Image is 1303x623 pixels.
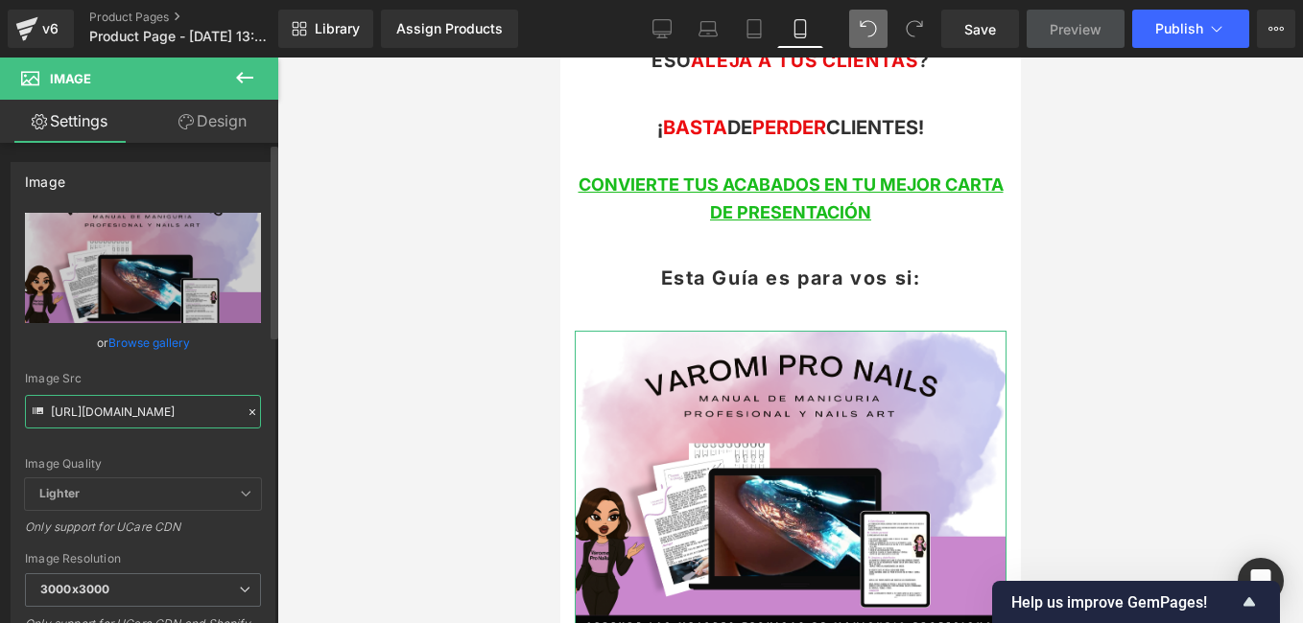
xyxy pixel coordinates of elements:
a: Browse gallery [108,326,190,359]
span: Help us improve GemPages! [1011,593,1238,611]
div: Image Quality [25,457,261,471]
a: New Library [278,10,373,48]
a: Product Pages [89,10,310,25]
a: Desktop [639,10,685,48]
div: Assign Products [396,21,503,36]
span: CONVIERTE TUS ACABADOS EN TU MEJOR CARTA DE PRESENTACIÓN [18,117,443,165]
button: Publish [1132,10,1249,48]
button: More [1257,10,1295,48]
a: Design [143,100,282,143]
button: Redo [895,10,934,48]
div: Open Intercom Messenger [1238,558,1284,604]
div: or [25,333,261,353]
input: Link [25,395,261,428]
div: Image Src [25,372,261,385]
div: Image Resolution [25,552,261,565]
span: Image [50,71,91,86]
span: Save [964,19,996,39]
a: Tablet [731,10,777,48]
span: BASTA [103,58,167,81]
b: Lighter [39,486,80,500]
span: PERDER [192,58,266,81]
span: Publish [1155,21,1203,36]
div: Only support for UCare CDN [25,519,261,547]
a: Mobile [777,10,823,48]
button: Undo [849,10,888,48]
a: v6 [8,10,74,48]
div: v6 [38,16,62,41]
button: Show survey - Help us improve GemPages! [1011,590,1261,613]
a: Laptop [685,10,731,48]
a: Preview [1027,10,1125,48]
span: Library [315,20,360,37]
span: Product Page - [DATE] 13:52:38 [89,29,273,44]
span: Esta Guía es para vos si: [101,209,361,232]
span: ¡ DE CLIENTES! [97,58,364,81]
div: Image [25,163,65,190]
span: Preview [1050,19,1102,39]
b: 3000x3000 [40,582,109,596]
